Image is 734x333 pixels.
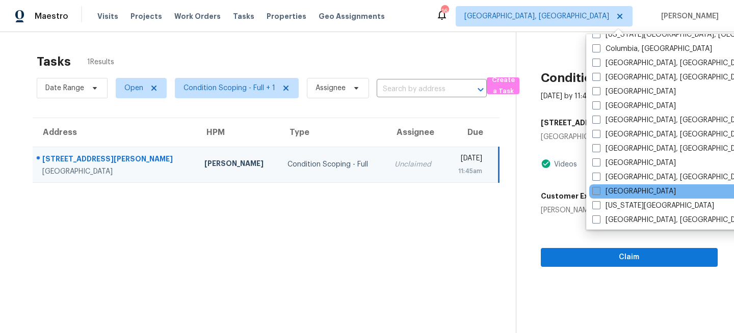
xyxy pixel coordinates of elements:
h5: Customer Exp. Partner [541,191,625,201]
label: [GEOGRAPHIC_DATA] [592,101,676,111]
span: Visits [97,11,118,21]
span: Geo Assignments [319,11,385,21]
span: Create a Task [492,74,514,98]
span: Properties [267,11,306,21]
th: Due [445,118,499,147]
label: Columbia, [GEOGRAPHIC_DATA] [592,44,712,54]
div: [PERSON_NAME] [204,158,271,171]
label: [GEOGRAPHIC_DATA] [592,158,676,168]
span: 1 Results [87,57,114,67]
span: Date Range [45,83,84,93]
h2: Condition Scoping - Full [541,73,682,83]
span: Assignee [316,83,346,93]
span: Maestro [35,11,68,21]
label: [GEOGRAPHIC_DATA] [592,186,676,197]
span: Open [124,83,143,93]
div: Unclaimed [395,159,437,170]
div: [DATE] by 11:45am [541,91,602,101]
button: Open [474,82,488,97]
th: Type [279,118,386,147]
div: [DATE] [453,153,482,166]
h2: Tasks [37,57,71,67]
div: 11:45am [453,166,482,176]
img: Artifact Present Icon [541,158,551,169]
span: Projects [130,11,162,21]
span: Claim [549,251,710,264]
div: [GEOGRAPHIC_DATA] [42,166,188,177]
div: 16 [441,6,448,16]
span: Condition Scoping - Full + 1 [183,83,275,93]
span: Tasks [233,13,254,20]
div: [STREET_ADDRESS][PERSON_NAME] [42,154,188,166]
div: Videos [551,159,577,170]
label: [GEOGRAPHIC_DATA] [592,87,676,97]
div: [GEOGRAPHIC_DATA] [541,132,718,142]
button: Claim [541,248,718,267]
span: [GEOGRAPHIC_DATA], [GEOGRAPHIC_DATA] [464,11,609,21]
button: Create a Task [487,77,519,94]
div: [PERSON_NAME] [541,205,625,215]
div: Condition Scoping - Full [287,159,378,170]
label: [US_STATE][GEOGRAPHIC_DATA] [592,201,714,211]
span: [PERSON_NAME] [657,11,719,21]
th: HPM [196,118,279,147]
h5: [STREET_ADDRESS][PERSON_NAME] [541,118,671,128]
th: Assignee [386,118,445,147]
th: Address [33,118,196,147]
input: Search by address [377,81,458,97]
span: Work Orders [174,11,221,21]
